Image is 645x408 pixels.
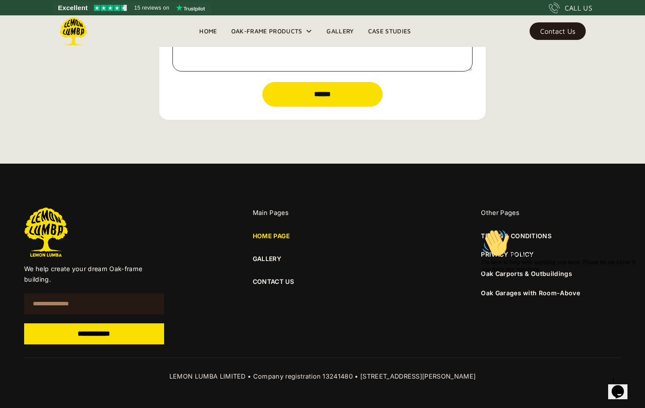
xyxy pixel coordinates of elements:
[549,3,592,13] a: CALL US
[608,373,636,399] iframe: chat widget
[4,4,161,47] div: 👋Hi There,I'm here to help with anything you need. Please let me know if you have any questions.
[530,22,586,40] a: Contact Us
[478,225,636,369] iframe: chat widget
[253,208,393,218] div: Main Pages
[540,28,575,34] div: Contact Us
[94,5,127,11] img: Trustpilot 4.5 stars
[253,231,290,241] a: HOME PAGE
[53,2,211,14] a: See Lemon Lumba reviews on Trustpilot
[224,15,320,47] div: Oak-Frame Products
[481,208,621,218] div: Other Pages
[24,264,164,285] p: We help create your dream Oak-frame building.
[4,26,158,47] span: Hi There, I'm here to help with anything you need. Please let me know if you have any questions.
[24,371,621,382] div: LEMON LUMBA LIMITED • Company registration 13241480 • [STREET_ADDRESS][PERSON_NAME]
[253,277,393,286] a: CONTACT US
[361,25,418,38] a: Case Studies
[565,3,592,13] div: CALL US
[134,3,169,13] span: 15 reviews on
[176,4,205,11] img: Trustpilot logo
[4,4,32,32] img: :wave:
[58,3,88,13] span: Excellent
[319,25,361,38] a: Gallery
[253,254,393,264] a: GALLERY
[24,293,164,344] form: Email Form
[231,26,302,36] div: Oak-Frame Products
[192,25,224,38] a: Home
